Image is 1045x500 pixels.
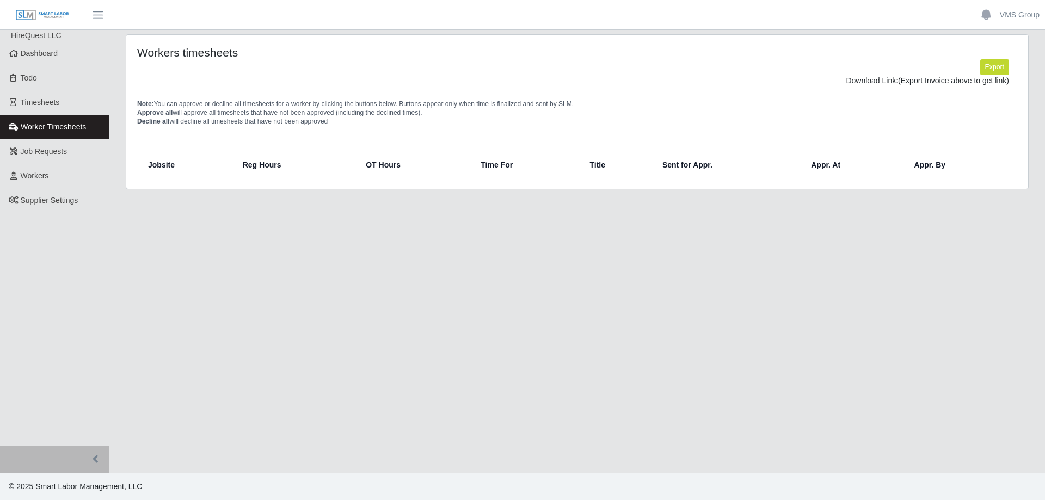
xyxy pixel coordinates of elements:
span: Decline all [137,118,169,125]
span: Note: [137,100,154,108]
th: Appr. At [802,152,905,178]
span: © 2025 Smart Labor Management, LLC [9,482,142,491]
span: Approve all [137,109,173,116]
span: Supplier Settings [21,196,78,205]
th: Jobsite [142,152,234,178]
a: VMS Group [1000,9,1040,21]
th: OT Hours [357,152,472,178]
th: Title [581,152,654,178]
span: Worker Timesheets [21,122,86,131]
span: Todo [21,73,37,82]
th: Reg Hours [234,152,358,178]
th: Appr. By [906,152,1013,178]
span: Timesheets [21,98,60,107]
span: Workers [21,171,49,180]
span: Dashboard [21,49,58,58]
span: (Export Invoice above to get link) [898,76,1009,85]
span: HireQuest LLC [11,31,62,40]
th: Time For [472,152,581,178]
img: SLM Logo [15,9,70,21]
h4: Workers timesheets [137,46,494,59]
button: Export [980,59,1009,75]
div: Download Link: [145,75,1009,87]
p: You can approve or decline all timesheets for a worker by clicking the buttons below. Buttons app... [137,100,1017,126]
span: Job Requests [21,147,67,156]
th: Sent for Appr. [654,152,802,178]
